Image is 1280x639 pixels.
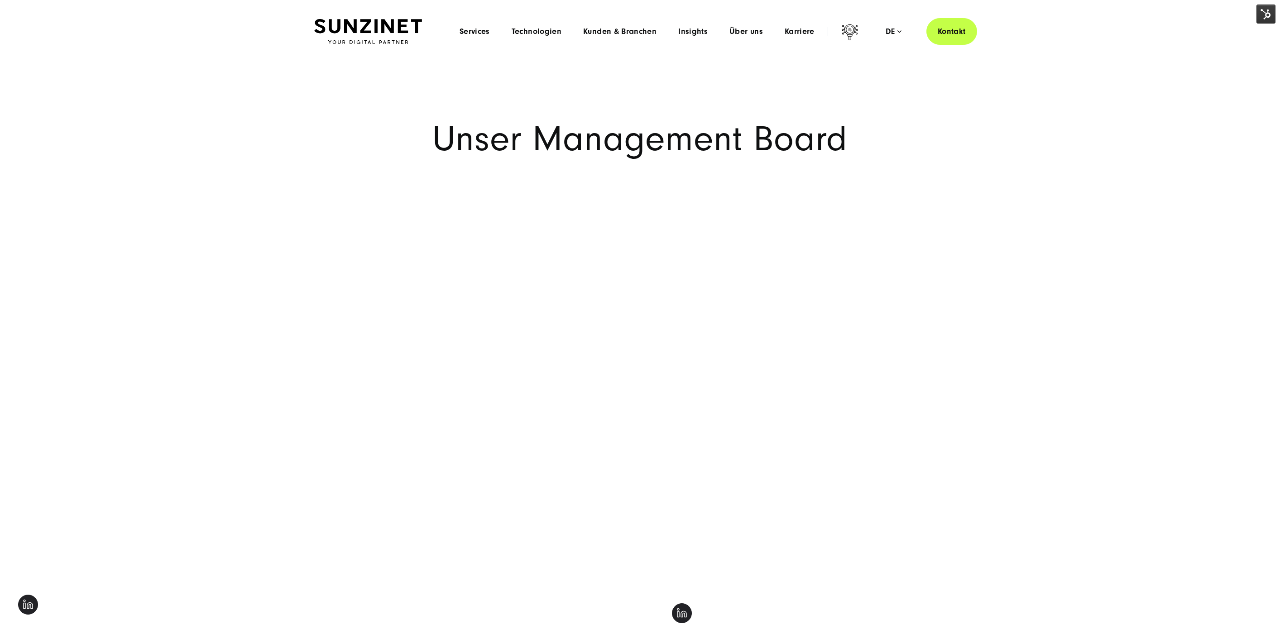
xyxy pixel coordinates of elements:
a: Technologien [512,27,561,36]
h1: Unser Management Board [314,122,966,157]
a: Kontakt [926,18,977,45]
a: Über uns [729,27,763,36]
img: SUNZINET Full Service Digital Agentur [314,19,422,44]
img: linkedin-black [672,603,692,623]
img: HubSpot Tools-Menüschalter [1256,5,1275,24]
img: linkedin-black [18,595,38,615]
a: Karriere [785,27,815,36]
iframe: HubSpot Video [672,253,1262,585]
iframe: HubSpot Video [18,245,608,577]
a: Insights [678,27,708,36]
a: Services [460,27,490,36]
a: linkedin-black [18,596,38,624]
a: Kunden & Branchen [583,27,657,36]
a: linkedin-black [672,604,692,633]
div: de [886,27,901,36]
